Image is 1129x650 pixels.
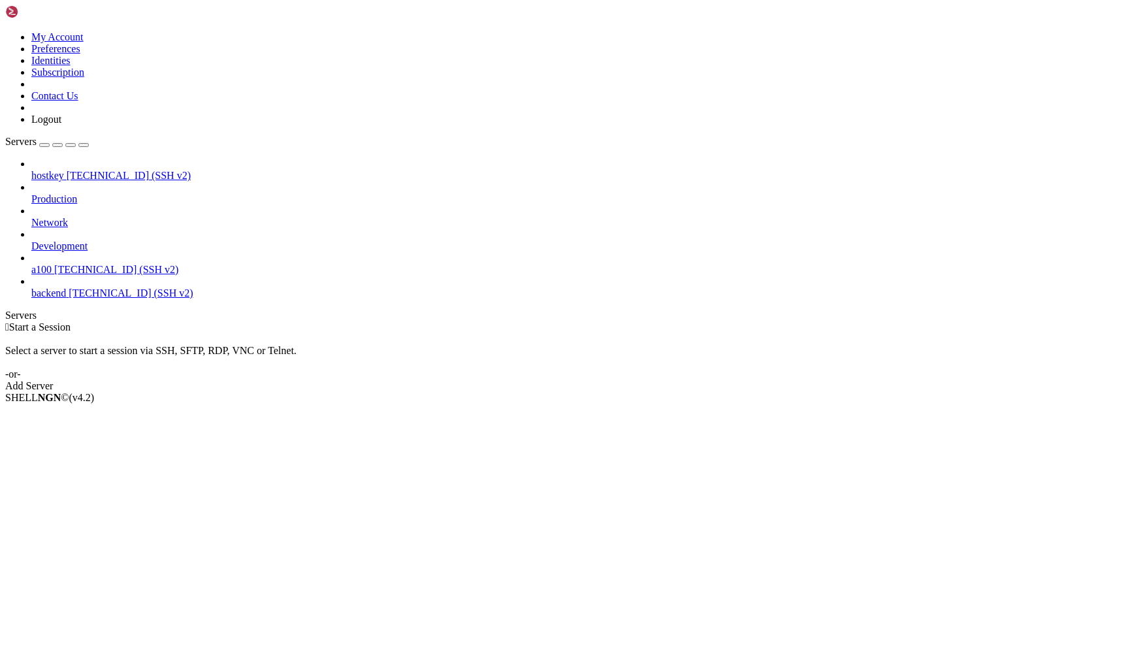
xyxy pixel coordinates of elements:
[9,321,71,333] span: Start a Session
[5,5,80,18] img: Shellngn
[5,310,1124,321] div: Servers
[31,205,1124,229] li: Network
[31,182,1124,205] li: Production
[31,90,78,101] a: Contact Us
[31,276,1124,299] li: backend [TECHNICAL_ID] (SSH v2)
[31,252,1124,276] li: a100 [TECHNICAL_ID] (SSH v2)
[69,392,95,403] span: 4.2.0
[31,114,61,125] a: Logout
[5,392,94,403] span: SHELL ©
[5,136,89,147] a: Servers
[31,240,88,252] span: Development
[67,170,191,181] span: [TECHNICAL_ID] (SSH v2)
[5,333,1124,380] div: Select a server to start a session via SSH, SFTP, RDP, VNC or Telnet. -or-
[31,264,52,275] span: a100
[31,193,77,204] span: Production
[5,321,9,333] span: 
[31,287,1124,299] a: backend [TECHNICAL_ID] (SSH v2)
[31,67,84,78] a: Subscription
[31,158,1124,182] li: hostkey [TECHNICAL_ID] (SSH v2)
[31,170,1124,182] a: hostkey [TECHNICAL_ID] (SSH v2)
[54,264,178,275] span: [TECHNICAL_ID] (SSH v2)
[31,217,1124,229] a: Network
[31,229,1124,252] li: Development
[5,136,37,147] span: Servers
[31,264,1124,276] a: a100 [TECHNICAL_ID] (SSH v2)
[31,217,68,228] span: Network
[69,287,193,299] span: [TECHNICAL_ID] (SSH v2)
[31,287,66,299] span: backend
[31,240,1124,252] a: Development
[31,43,80,54] a: Preferences
[38,392,61,403] b: NGN
[31,170,64,181] span: hostkey
[31,55,71,66] a: Identities
[31,31,84,42] a: My Account
[31,193,1124,205] a: Production
[5,380,1124,392] div: Add Server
